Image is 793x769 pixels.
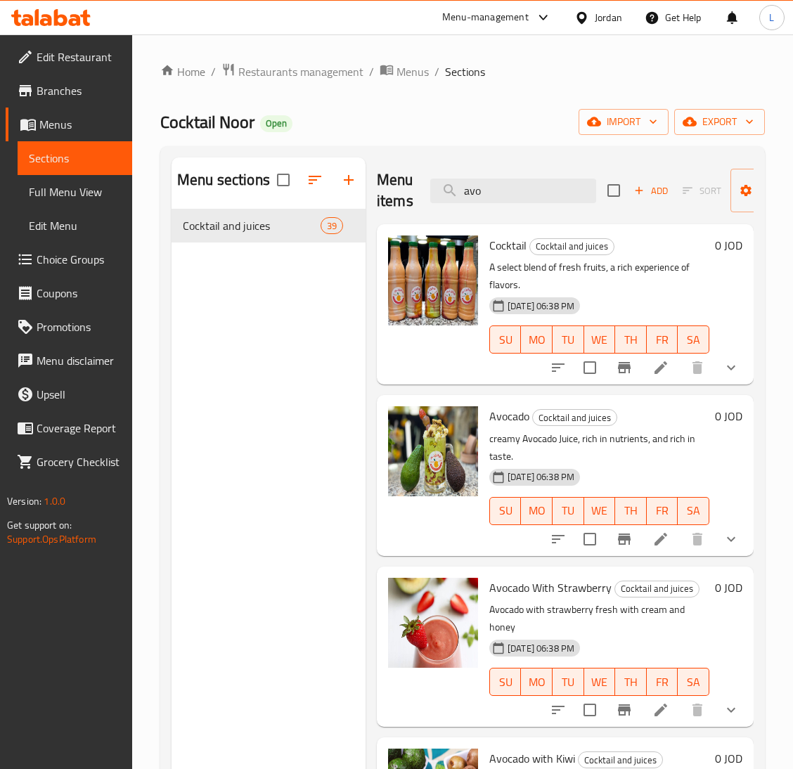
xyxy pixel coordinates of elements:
button: WE [584,668,616,696]
span: Full Menu View [29,183,121,200]
span: SA [683,330,704,350]
button: import [579,109,669,135]
button: show more [714,693,748,727]
span: Cocktail and juices [615,581,699,597]
a: Edit Restaurant [6,40,132,74]
span: Sections [445,63,485,80]
span: Upsell [37,386,121,403]
button: delete [681,351,714,384]
button: FR [647,497,678,525]
span: TH [621,500,641,521]
a: Grocery Checklist [6,445,132,479]
img: Avocado With Strawberry [388,578,478,668]
a: Branches [6,74,132,108]
button: WE [584,497,616,525]
button: TU [553,668,584,696]
h6: 0 JOD [715,406,742,426]
span: Version: [7,492,41,510]
button: TU [553,325,584,354]
span: Add [632,183,670,199]
a: Full Menu View [18,175,132,209]
a: Edit Menu [18,209,132,243]
h6: 0 JOD [715,235,742,255]
button: SA [678,325,709,354]
button: FR [647,668,678,696]
button: TH [615,668,647,696]
span: export [685,113,754,131]
a: Upsell [6,377,132,411]
div: Cocktail and juices [614,581,699,597]
span: SU [496,500,515,521]
span: Select to update [575,353,605,382]
button: SA [678,497,709,525]
span: L [769,10,774,25]
span: Edit Menu [29,217,121,234]
span: Open [260,117,292,129]
span: 39 [321,219,342,233]
a: Menu disclaimer [6,344,132,377]
button: sort-choices [541,351,575,384]
div: Cocktail and juices [578,751,663,768]
a: Promotions [6,310,132,344]
img: Cocktail [388,235,478,325]
h2: Menu sections [177,169,270,190]
span: Avocado with Kiwi [489,748,575,769]
span: Cocktail and juices [183,217,321,234]
span: WE [590,672,610,692]
span: [DATE] 06:38 PM [502,299,580,313]
span: Avocado With Strawberry [489,577,612,598]
h2: Menu items [377,169,413,212]
p: creamy Avocado Juice, rich in nutrients, and rich in taste. [489,430,709,465]
button: MO [521,497,553,525]
button: WE [584,325,616,354]
span: FR [652,330,673,350]
li: / [434,63,439,80]
span: Get support on: [7,516,72,534]
a: Coverage Report [6,411,132,445]
span: Branches [37,82,121,99]
span: TU [558,500,579,521]
a: Menus [380,63,429,81]
span: MO [527,672,547,692]
nav: Menu sections [172,203,366,248]
svg: Show Choices [723,702,740,718]
button: FR [647,325,678,354]
span: Coupons [37,285,121,302]
a: Edit menu item [652,531,669,548]
a: Coupons [6,276,132,310]
span: Cocktail [489,235,527,256]
span: MO [527,500,547,521]
a: Support.OpsPlatform [7,530,96,548]
button: delete [681,522,714,556]
a: Choice Groups [6,243,132,276]
div: Open [260,115,292,132]
div: Cocktail and juices [532,409,617,426]
span: SU [496,672,515,692]
span: Select to update [575,524,605,554]
span: Cocktail and juices [533,410,617,426]
div: Menu-management [442,9,529,26]
svg: Show Choices [723,531,740,548]
a: Home [160,63,205,80]
button: Add section [332,163,366,197]
span: TH [621,672,641,692]
button: Branch-specific-item [607,522,641,556]
span: Promotions [37,318,121,335]
div: Cocktail and juices39 [172,209,366,243]
p: A select blend of fresh fruits, a rich experience of flavors. [489,259,709,294]
span: [DATE] 06:38 PM [502,470,580,484]
span: Restaurants management [238,63,363,80]
h6: 0 JOD [715,578,742,597]
span: Cocktail Noor [160,106,254,138]
span: Menu disclaimer [37,352,121,369]
span: TU [558,330,579,350]
span: Sort sections [298,163,332,197]
span: Select all sections [269,165,298,195]
span: Grocery Checklist [37,453,121,470]
button: TH [615,497,647,525]
span: SU [496,330,515,350]
span: Cocktail and juices [579,752,662,768]
button: MO [521,668,553,696]
button: SU [489,325,521,354]
button: TU [553,497,584,525]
